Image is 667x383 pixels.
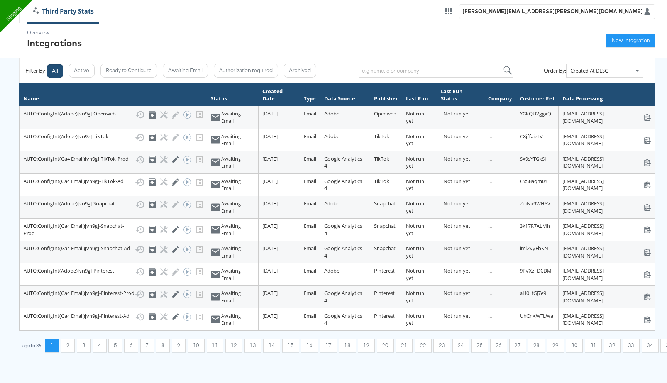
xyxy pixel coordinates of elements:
[406,290,424,304] span: Not run yet
[324,312,362,327] span: Google Analytics 4
[221,133,254,147] div: Awaiting Email
[374,133,389,140] span: TikTok
[471,339,488,352] button: 25
[262,312,278,319] span: [DATE]
[585,339,602,352] button: 31
[45,339,59,352] button: 1
[406,133,424,147] span: Not run yet
[406,222,424,237] span: Not run yet
[488,245,492,252] span: ...
[262,267,278,274] span: [DATE]
[520,200,550,207] span: ZuiNx9WHSV
[520,222,550,229] span: 3k17R7ALMh
[221,222,254,237] div: Awaiting Email
[370,84,402,106] th: Publisher
[377,339,394,352] button: 20
[140,339,154,352] button: 7
[324,290,362,304] span: Google Analytics 4
[509,339,526,352] button: 27
[339,339,356,352] button: 18
[324,155,362,169] span: Google Analytics 4
[320,339,337,352] button: 17
[69,64,95,78] button: Active
[221,245,254,259] div: Awaiting Email
[571,67,608,74] span: Created At DESC
[444,110,480,117] div: Not run yet
[47,64,63,78] button: All
[444,222,480,230] div: Not run yet
[262,245,278,252] span: [DATE]
[566,339,583,352] button: 30
[374,267,395,274] span: Pinterest
[520,155,546,162] span: Sx9sYTGkSJ
[444,245,480,252] div: Not run yet
[24,222,203,237] div: AUTO:ConfigInt(Ga4 Email)[vn9g]-Snapchat-Prod
[304,200,316,207] span: Email
[324,178,362,192] span: Google Analytics 4
[452,339,469,352] button: 24
[444,200,480,207] div: Not run yet
[24,312,203,322] div: AUTO:ConfigInt(Ga4 Email)[vn9g]-Pinterest-Ad
[520,312,553,319] span: UhCnXWTLWa
[374,245,396,252] span: Snapchat
[562,312,651,327] div: [EMAIL_ADDRESS][DOMAIN_NAME]
[24,178,203,187] div: AUTO:ConfigInt(Ga4 Email)[vn9g]-TikTok-Ad
[221,267,254,281] div: Awaiting Email
[324,245,362,259] span: Google Analytics 4
[406,267,424,281] span: Not run yet
[559,84,655,106] th: Data Processing
[562,245,651,259] div: [EMAIL_ADDRESS][DOMAIN_NAME]
[488,290,492,297] span: ...
[444,133,480,140] div: Not run yet
[488,110,492,117] span: ...
[374,110,396,117] span: Openweb
[24,267,203,276] div: AUTO:ConfigInt(Adobe)[vn9g]-Pinterest
[61,339,75,352] button: 2
[20,84,207,106] th: Name
[488,312,492,319] span: ...
[462,8,643,15] div: [PERSON_NAME][EMAIL_ADDRESS][PERSON_NAME][DOMAIN_NAME]
[562,110,651,124] div: [EMAIL_ADDRESS][DOMAIN_NAME]
[444,155,480,163] div: Not run yet
[108,339,122,352] button: 5
[282,339,299,352] button: 15
[562,133,651,147] div: [EMAIL_ADDRESS][DOMAIN_NAME]
[562,155,651,169] div: [EMAIL_ADDRESS][DOMAIN_NAME]
[304,110,316,117] span: Email
[324,267,339,274] span: Adobe
[406,245,424,259] span: Not run yet
[24,133,203,142] div: AUTO:ConfigInt(Adobe)[vn9g]-TikTok
[544,67,566,75] div: Order By:
[207,339,223,352] button: 11
[100,64,157,78] button: Ready to Configure
[374,200,396,207] span: Snapchat
[77,339,91,352] button: 3
[642,339,659,352] button: 34
[358,339,375,352] button: 19
[606,34,655,47] button: New Integration
[262,110,278,117] span: [DATE]
[24,200,203,209] div: AUTO:ConfigInt(Adobe)[vn9g]-Snapchat
[488,222,492,229] span: ...
[221,200,254,214] div: Awaiting Email
[374,290,395,297] span: Pinterest
[27,29,82,36] div: Overview
[304,290,316,297] span: Email
[488,267,492,274] span: ...
[24,110,203,119] div: AUTO:ConfigInt(Adobe)[vn9g]-Openweb
[488,200,492,207] span: ...
[396,339,413,352] button: 21
[262,222,278,229] span: [DATE]
[406,178,424,192] span: Not run yet
[24,290,203,299] div: AUTO:ConfigInt(Ga4 Email)[vn9g]-Pinterest-Prod
[406,155,424,169] span: Not run yet
[304,155,316,162] span: Email
[562,290,651,304] div: [EMAIL_ADDRESS][DOMAIN_NAME]
[444,312,480,320] div: Not run yet
[262,178,278,185] span: [DATE]
[221,110,254,124] div: Awaiting Email
[324,200,339,207] span: Adobe
[304,312,316,319] span: Email
[374,222,396,229] span: Snapchat
[488,155,492,162] span: ...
